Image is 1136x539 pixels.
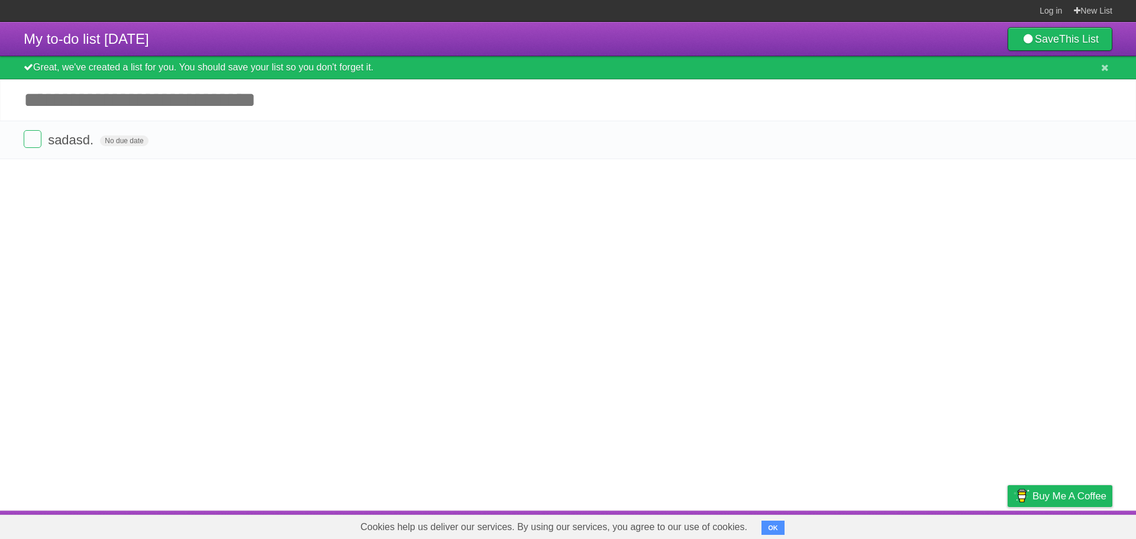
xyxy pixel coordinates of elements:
label: Done [24,130,41,148]
span: Buy me a coffee [1032,486,1106,506]
a: SaveThis List [1008,27,1112,51]
a: Privacy [992,514,1023,536]
span: My to-do list [DATE] [24,31,149,47]
a: Buy me a coffee [1008,485,1112,507]
a: Developers [889,514,937,536]
a: Suggest a feature [1038,514,1112,536]
a: About [850,514,875,536]
button: OK [761,521,785,535]
b: This List [1059,33,1099,45]
span: No due date [100,135,148,146]
a: Terms [952,514,978,536]
span: Cookies help us deliver our services. By using our services, you agree to our use of cookies. [348,515,759,539]
img: Buy me a coffee [1014,486,1029,506]
span: sadasd. [48,133,96,147]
